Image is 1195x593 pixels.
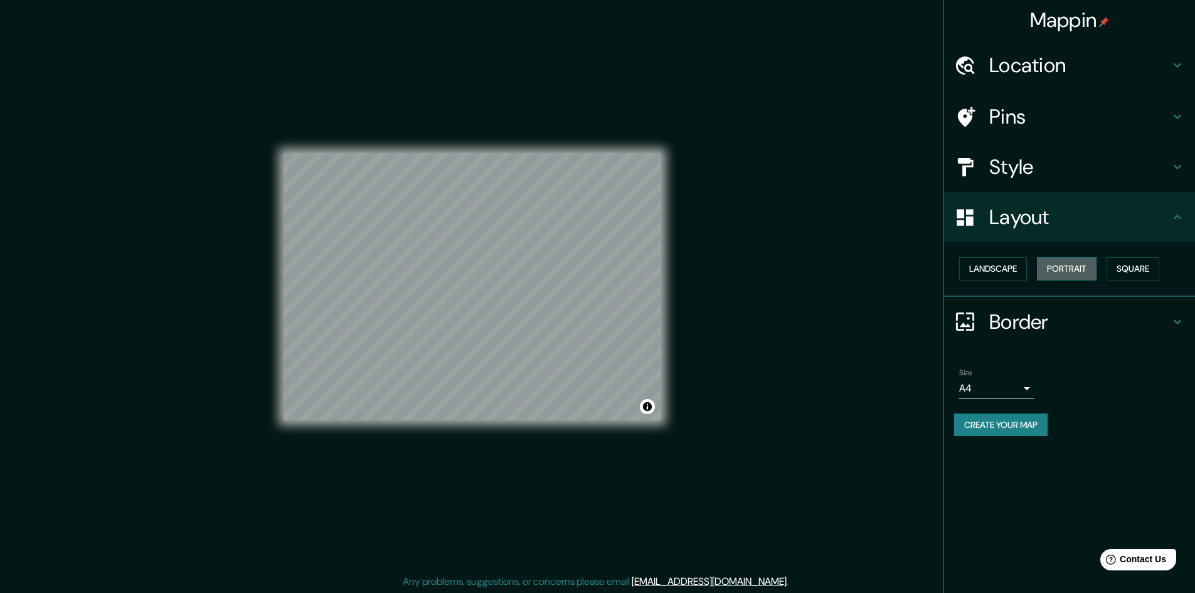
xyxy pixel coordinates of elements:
a: [EMAIL_ADDRESS][DOMAIN_NAME] [632,575,787,588]
h4: Border [989,309,1170,334]
div: Pins [944,92,1195,142]
h4: Pins [989,104,1170,129]
div: Layout [944,192,1195,242]
h4: Layout [989,205,1170,230]
iframe: Help widget launcher [1083,544,1181,579]
button: Create your map [954,414,1048,437]
h4: Style [989,154,1170,179]
div: . [789,574,790,589]
div: Border [944,297,1195,347]
button: Square [1107,257,1159,280]
label: Size [959,367,972,378]
button: Portrait [1037,257,1097,280]
img: pin-icon.png [1099,17,1109,27]
div: Style [944,142,1195,192]
div: . [790,574,793,589]
h4: Location [989,53,1170,78]
button: Landscape [959,257,1027,280]
div: Location [944,40,1195,90]
button: Toggle attribution [640,399,655,414]
h4: Mappin [1030,8,1110,33]
div: A4 [959,378,1034,398]
p: Any problems, suggestions, or concerns please email . [403,574,789,589]
canvas: Map [284,153,661,420]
